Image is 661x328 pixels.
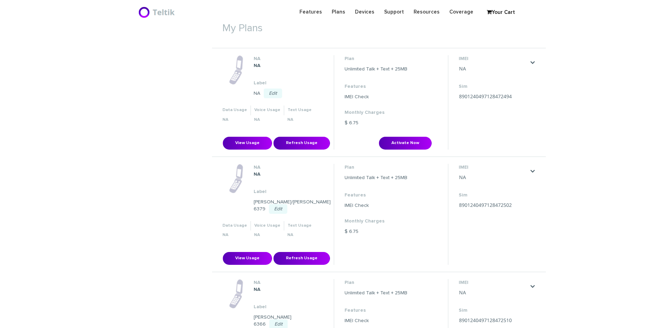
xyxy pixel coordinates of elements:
[254,279,323,286] dt: NA
[345,289,407,296] dd: Unlimited Talk + Text + 25MB
[229,279,243,309] img: phone
[345,202,407,209] dd: IMEI Check
[254,314,323,328] dd: [PERSON_NAME] 6366
[223,252,272,265] button: View Usage
[219,230,251,240] th: NA
[284,115,315,125] th: NA
[284,221,315,230] th: Text Usage
[345,83,407,90] dt: Features
[254,164,323,171] dt: NA
[229,55,243,85] img: phone
[251,221,284,230] th: Voice Usage
[269,204,287,214] a: Edit
[219,106,251,115] th: Data Usage
[345,93,407,100] dd: IMEI Check
[345,218,407,225] dt: Monthly Charges
[254,188,323,195] dt: Label
[284,106,315,115] th: Text Usage
[254,199,323,212] dd: [PERSON_NAME]/[PERSON_NAME] 6379
[219,221,251,230] th: Data Usage
[284,230,315,240] th: NA
[212,12,546,37] h1: My Plans
[483,7,518,18] a: Your Cart
[459,83,528,90] dt: Sim
[345,55,407,62] dt: Plan
[379,137,432,150] button: Activate Now
[459,279,528,286] dt: IMEI
[254,63,261,68] strong: NA
[251,230,284,240] th: NA
[379,5,409,19] a: Support
[459,307,528,314] dt: Sim
[138,5,177,19] img: BriteX
[295,5,327,19] a: Features
[345,307,407,314] dt: Features
[251,106,284,115] th: Voice Usage
[444,5,478,19] a: Coverage
[345,174,407,181] dd: Unlimited Talk + Text + 25MB
[459,164,528,171] dt: IMEI
[345,164,407,171] dt: Plan
[254,90,323,97] dd: NA
[273,137,330,150] button: Refresh Usage
[251,115,284,125] th: NA
[345,228,407,235] dd: $ 6.75
[459,55,528,62] dt: IMEI
[345,317,407,324] dd: IMEI Check
[254,79,323,86] dt: Label
[254,303,323,310] dt: Label
[345,109,407,116] dt: Monthly Charges
[223,137,272,150] button: View Usage
[254,287,261,292] strong: NA
[229,164,243,193] img: phone
[273,252,330,265] button: Refresh Usage
[264,89,282,98] a: Edit
[254,55,323,62] dt: NA
[459,192,528,199] dt: Sim
[530,168,535,174] a: .
[350,5,379,19] a: Devices
[345,119,407,126] dd: $ 6.75
[409,5,444,19] a: Resources
[345,192,407,199] dt: Features
[327,5,350,19] a: Plans
[530,284,535,289] a: .
[345,66,407,73] dd: Unlimited Talk + Text + 25MB
[254,172,261,177] strong: NA
[530,60,535,65] a: .
[345,279,407,286] dt: Plan
[219,115,251,125] th: NA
